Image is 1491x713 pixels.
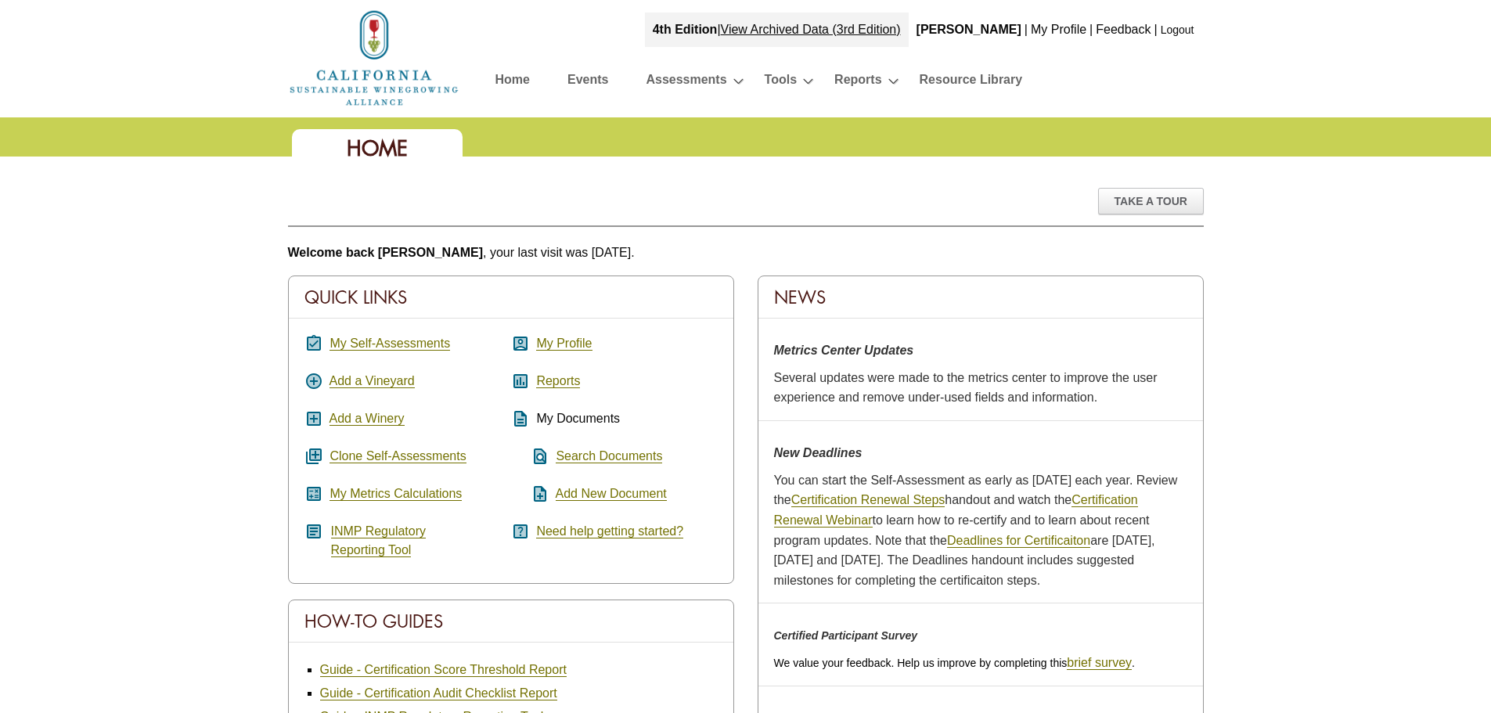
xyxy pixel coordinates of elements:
[1098,188,1204,214] div: Take A Tour
[536,337,592,351] a: My Profile
[834,69,881,96] a: Reports
[556,487,667,501] a: Add New Document
[288,8,460,108] img: logo_cswa2x.png
[774,493,1138,528] a: Certification Renewal Webinar
[1031,23,1086,36] a: My Profile
[511,334,530,353] i: account_box
[511,372,530,391] i: assessment
[289,276,733,319] div: Quick Links
[331,524,427,557] a: INMP RegulatoryReporting Tool
[653,23,718,36] strong: 4th Edition
[347,135,408,162] span: Home
[1067,656,1132,670] a: brief survey
[288,243,1204,263] p: , your last visit was [DATE].
[646,69,726,96] a: Assessments
[774,371,1158,405] span: Several updates were made to the metrics center to improve the user experience and remove under-u...
[304,522,323,541] i: article
[1096,23,1151,36] a: Feedback
[758,276,1203,319] div: News
[774,470,1187,591] p: You can start the Self-Assessment as early as [DATE] each year. Review the handout and watch the ...
[1088,13,1094,47] div: |
[536,524,683,538] a: Need help getting started?
[791,493,945,507] a: Certification Renewal Steps
[330,487,462,501] a: My Metrics Calculations
[1023,13,1029,47] div: |
[774,446,863,459] strong: New Deadlines
[304,409,323,428] i: add_box
[765,69,797,96] a: Tools
[304,372,323,391] i: add_circle
[721,23,901,36] a: View Archived Data (3rd Edition)
[330,449,466,463] a: Clone Self-Assessments
[320,663,567,677] a: Guide - Certification Score Threshold Report
[304,334,323,353] i: assignment_turned_in
[917,23,1021,36] b: [PERSON_NAME]
[330,412,405,426] a: Add a Winery
[774,344,914,357] strong: Metrics Center Updates
[511,522,530,541] i: help_center
[1161,23,1194,36] a: Logout
[511,484,549,503] i: note_add
[511,447,549,466] i: find_in_page
[288,246,484,259] b: Welcome back [PERSON_NAME]
[536,374,580,388] a: Reports
[288,50,460,63] a: Home
[1153,13,1159,47] div: |
[304,484,323,503] i: calculate
[567,69,608,96] a: Events
[289,600,733,643] div: How-To Guides
[304,447,323,466] i: queue
[920,69,1023,96] a: Resource Library
[774,657,1135,669] span: We value your feedback. Help us improve by completing this .
[320,686,557,700] a: Guide - Certification Audit Checklist Report
[511,409,530,428] i: description
[556,449,662,463] a: Search Documents
[947,534,1090,548] a: Deadlines for Certificaiton
[330,337,450,351] a: My Self-Assessments
[330,374,415,388] a: Add a Vineyard
[536,412,620,425] span: My Documents
[495,69,530,96] a: Home
[645,13,909,47] div: |
[774,629,918,642] em: Certified Participant Survey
